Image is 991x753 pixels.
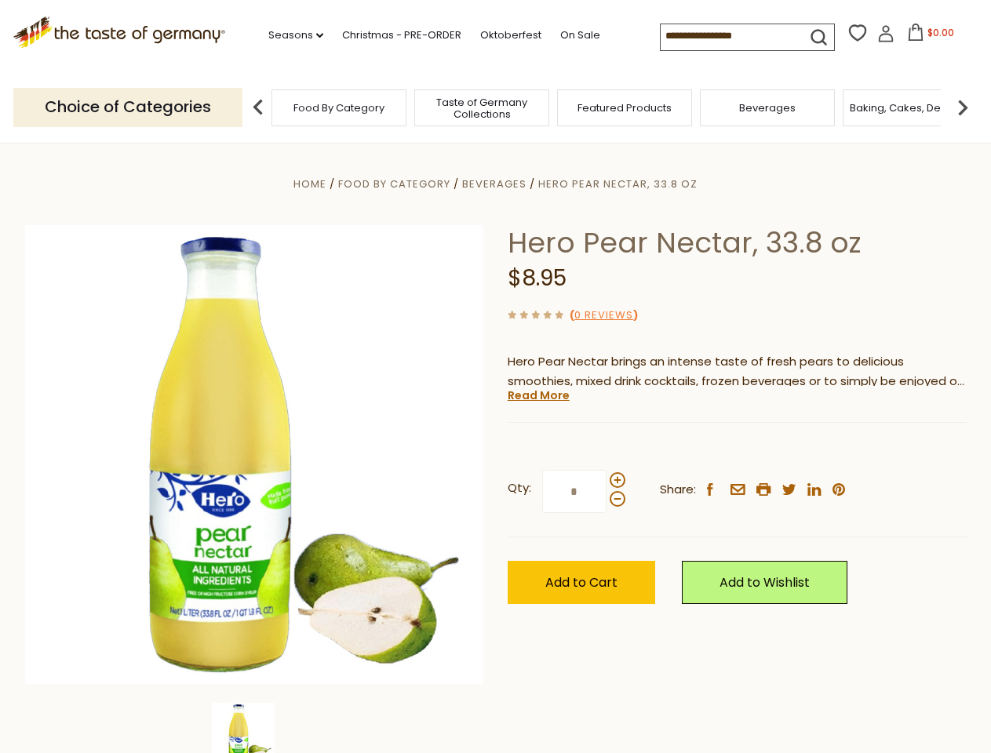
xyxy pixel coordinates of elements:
[508,561,655,604] button: Add to Cart
[338,176,450,191] a: Food By Category
[739,102,796,114] a: Beverages
[560,27,600,44] a: On Sale
[574,307,633,324] a: 0 Reviews
[242,92,274,123] img: previous arrow
[570,307,638,322] span: ( )
[660,480,696,500] span: Share:
[293,102,384,114] a: Food By Category
[419,96,545,120] a: Taste of Germany Collections
[268,27,323,44] a: Seasons
[927,26,954,39] span: $0.00
[508,478,531,498] strong: Qty:
[462,176,526,191] a: Beverages
[508,352,967,391] p: Hero Pear Nectar brings an intense taste of fresh pears to delicious smoothies, mixed drink cockt...
[898,24,964,47] button: $0.00
[480,27,541,44] a: Oktoberfest
[13,88,242,126] p: Choice of Categories
[682,561,847,604] a: Add to Wishlist
[25,225,484,684] img: Hero Pear Nectar, 33.8 oz
[545,573,618,591] span: Add to Cart
[538,176,698,191] a: Hero Pear Nectar, 33.8 oz
[850,102,971,114] a: Baking, Cakes, Desserts
[293,176,326,191] a: Home
[577,102,672,114] a: Featured Products
[508,387,570,403] a: Read More
[508,263,567,293] span: $8.95
[542,470,607,513] input: Qty:
[947,92,978,123] img: next arrow
[508,225,967,260] h1: Hero Pear Nectar, 33.8 oz
[342,27,461,44] a: Christmas - PRE-ORDER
